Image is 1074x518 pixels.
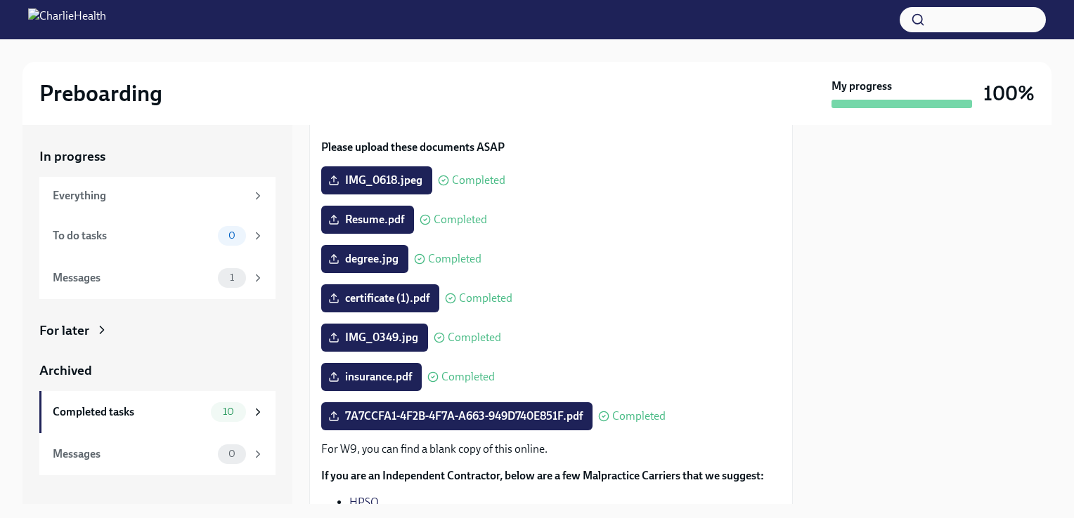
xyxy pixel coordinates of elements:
[349,496,379,509] a: HPSO
[321,245,408,273] label: degree.jpg
[331,409,583,423] span: 7A7CCFA1-4F2B-4F7A-A663-949D740E851F.pdf
[459,293,512,304] span: Completed
[321,166,432,194] label: IMG_0618.jpeg
[434,214,487,225] span: Completed
[39,147,276,166] a: In progress
[39,79,162,107] h2: Preboarding
[331,213,404,227] span: Resume.pdf
[331,252,399,266] span: degree.jpg
[39,321,89,340] div: For later
[321,140,505,154] strong: Please upload these documents ASAP
[452,175,505,186] span: Completed
[612,411,666,422] span: Completed
[28,8,106,31] img: CharlieHealth
[214,406,242,417] span: 10
[331,331,418,345] span: IMG_0349.jpg
[221,272,242,283] span: 1
[39,391,276,433] a: Completed tasks10
[39,215,276,257] a: To do tasks0
[428,253,481,265] span: Completed
[321,284,439,312] label: certificate (1).pdf
[832,79,892,94] strong: My progress
[441,371,495,383] span: Completed
[448,332,501,343] span: Completed
[39,257,276,299] a: Messages1
[220,230,244,241] span: 0
[53,270,212,286] div: Messages
[53,404,205,420] div: Completed tasks
[321,469,764,482] strong: If you are an Independent Contractor, below are a few Malpractice Carriers that we suggest:
[321,363,422,391] label: insurance.pdf
[321,441,781,457] p: For W9, you can find a blank copy of this online.
[39,177,276,215] a: Everything
[39,433,276,475] a: Messages0
[331,173,422,187] span: IMG_0618.jpeg
[321,206,414,234] label: Resume.pdf
[331,291,429,305] span: certificate (1).pdf
[53,446,212,462] div: Messages
[331,370,412,384] span: insurance.pdf
[39,361,276,380] a: Archived
[220,449,244,459] span: 0
[321,324,428,352] label: IMG_0349.jpg
[53,188,246,204] div: Everything
[53,228,212,244] div: To do tasks
[983,81,1035,106] h3: 100%
[321,402,593,430] label: 7A7CCFA1-4F2B-4F7A-A663-949D740E851F.pdf
[39,321,276,340] a: For later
